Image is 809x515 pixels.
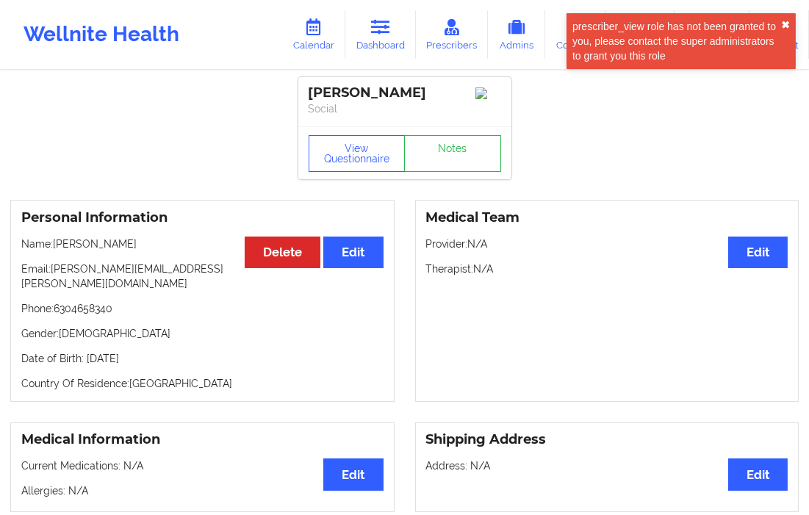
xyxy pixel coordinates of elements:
[21,483,384,498] p: Allergies: N/A
[572,19,781,63] div: prescriber_view role has not been granted to you, please contact the super administrators to gran...
[488,10,545,59] a: Admins
[404,135,501,172] a: Notes
[323,237,383,268] button: Edit
[545,10,606,59] a: Coaches
[323,458,383,490] button: Edit
[21,326,384,341] p: Gender: [DEMOGRAPHIC_DATA]
[426,431,788,448] h3: Shipping Address
[21,376,384,391] p: Country Of Residence: [GEOGRAPHIC_DATA]
[21,237,384,251] p: Name: [PERSON_NAME]
[245,237,320,268] button: Delete
[21,351,384,366] p: Date of Birth: [DATE]
[21,301,384,316] p: Phone: 6304658340
[21,458,384,473] p: Current Medications: N/A
[21,431,384,448] h3: Medical Information
[21,209,384,226] h3: Personal Information
[426,458,788,473] p: Address: N/A
[416,10,489,59] a: Prescribers
[309,101,501,116] p: Social
[309,84,501,101] div: [PERSON_NAME]
[728,237,788,268] button: Edit
[345,10,416,59] a: Dashboard
[282,10,345,59] a: Calendar
[475,87,501,99] img: Image%2Fplaceholer-image.png
[426,209,788,226] h3: Medical Team
[426,237,788,251] p: Provider: N/A
[781,19,790,31] button: close
[21,262,384,291] p: Email: [PERSON_NAME][EMAIL_ADDRESS][PERSON_NAME][DOMAIN_NAME]
[426,262,788,276] p: Therapist: N/A
[728,458,788,490] button: Edit
[309,135,406,172] button: View Questionnaire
